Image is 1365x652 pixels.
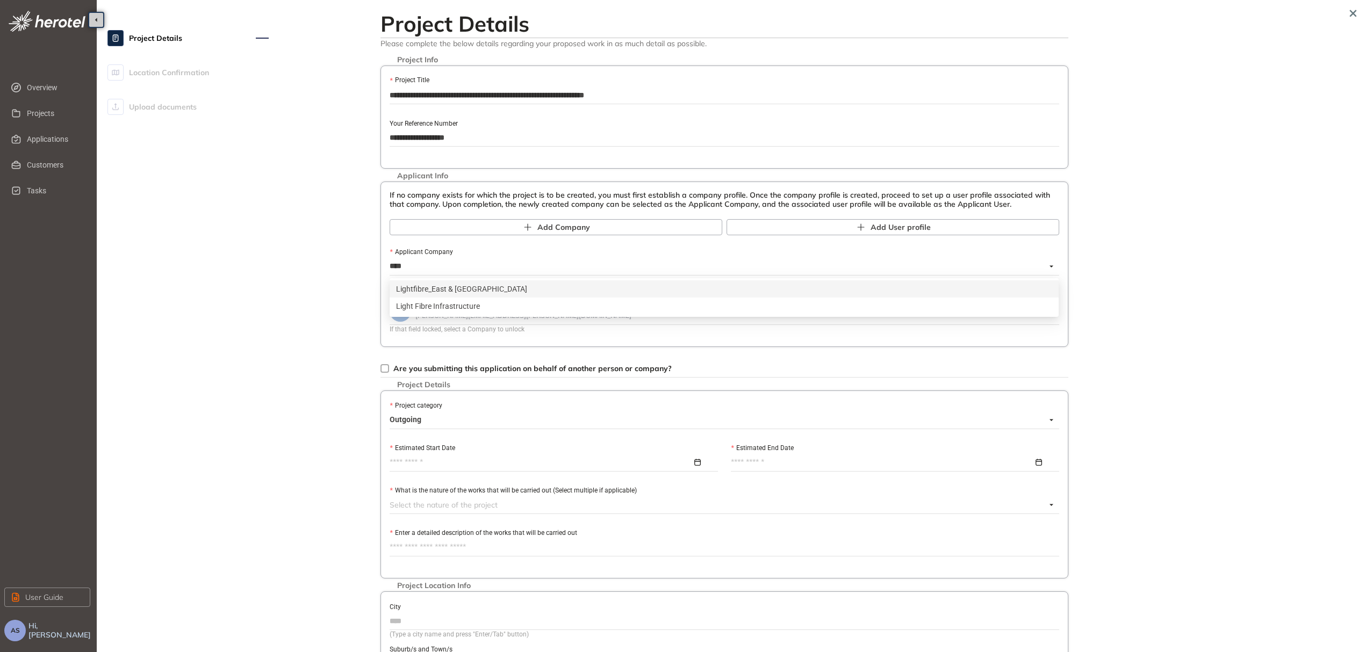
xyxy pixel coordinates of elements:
[390,247,452,257] label: Applicant Company
[27,154,82,176] span: Customers
[415,312,1044,319] div: [PERSON_NAME][EMAIL_ADDRESS][PERSON_NAME][DOMAIN_NAME]
[393,364,672,373] span: Are you submitting this application on behalf of another person or company?
[4,620,26,641] button: AS
[129,96,197,118] span: Upload documents
[871,221,931,233] span: Add User profile
[390,75,429,85] label: Project Title
[28,621,92,640] span: Hi, [PERSON_NAME]
[390,629,1059,640] div: (Type a city name and press "Enter/Tab" button)
[537,221,590,233] span: Add Company
[392,581,476,590] span: Project Location Info
[9,11,85,32] img: logo
[25,591,63,603] span: User Guide
[27,103,82,124] span: Projects
[392,380,456,389] span: Project Details
[390,298,1059,315] div: Light Fibre Infrastructure
[390,401,442,411] label: Project category
[390,191,1059,209] div: If no company exists for which the project is to be created, you must first establish a company p...
[390,411,1053,429] span: Outgoing
[731,457,1033,468] input: Estimated End Date
[390,129,1059,146] input: Your Reference Number
[390,539,1059,556] textarea: Enter a detailed description of the works that will be carried out
[727,219,1059,235] button: Add User profile
[390,528,577,538] label: Enter a detailed description of the works that will be carried out
[390,258,1046,274] input: Applicant Company
[390,324,1059,335] div: If that field locked, select a Company to unlock
[392,55,443,64] span: Project Info
[390,613,1059,629] input: City
[380,11,1068,37] h2: Project Details
[390,457,692,468] input: Estimated Start Date
[390,219,722,235] button: Add Company
[380,38,1068,48] span: Please complete the below details regarding your proposed work in as much detail as possible.
[390,443,455,453] label: Estimated Start Date
[27,128,82,150] span: Applications
[731,443,793,453] label: Estimated End Date
[396,283,1052,295] div: Lightfibre_East & [GEOGRAPHIC_DATA]
[11,627,20,634] span: AS
[392,171,454,180] span: Applicant Info
[27,180,82,201] span: Tasks
[129,62,209,83] span: Location Confirmation
[390,87,1059,103] input: Project Title
[390,280,1059,298] div: Lightfibre_East & West Cape_Maureen
[390,602,401,612] label: City
[27,77,82,98] span: Overview
[4,588,90,607] button: User Guide
[390,119,458,129] label: Your Reference Number
[396,300,1052,312] div: Light Fibre Infrastructure
[390,486,636,496] label: What is the nature of the works that will be carried out (Select multiple if applicable)
[129,27,182,49] span: Project Details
